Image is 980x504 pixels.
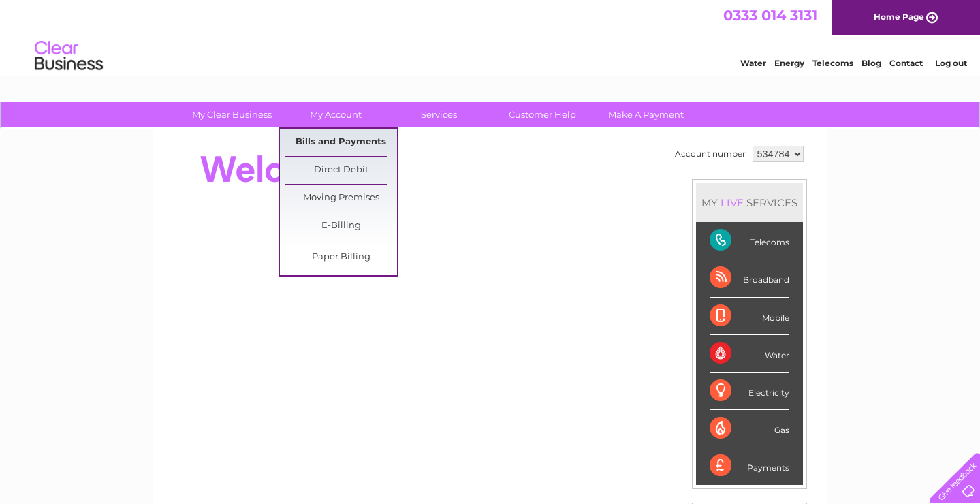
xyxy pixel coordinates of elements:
a: Energy [774,58,804,68]
a: Customer Help [486,102,599,127]
div: LIVE [718,196,746,209]
img: logo.png [34,35,104,77]
a: Contact [889,58,923,68]
a: Log out [935,58,967,68]
a: Services [383,102,495,127]
a: 0333 014 3131 [723,7,817,24]
div: Water [710,335,789,373]
td: Account number [671,142,749,166]
a: My Account [279,102,392,127]
a: Blog [862,58,881,68]
a: Telecoms [812,58,853,68]
a: Water [740,58,766,68]
a: E-Billing [285,212,397,240]
a: My Clear Business [176,102,288,127]
div: Clear Business is a trading name of Verastar Limited (registered in [GEOGRAPHIC_DATA] No. 3667643... [169,7,812,66]
a: Paper Billing [285,244,397,271]
div: Payments [710,447,789,484]
a: Direct Debit [285,157,397,184]
div: Telecoms [710,222,789,259]
a: Bills and Payments [285,129,397,156]
a: Moving Premises [285,185,397,212]
div: Electricity [710,373,789,410]
div: Gas [710,410,789,447]
div: Broadband [710,259,789,297]
div: Mobile [710,298,789,335]
a: Make A Payment [590,102,702,127]
div: MY SERVICES [696,183,803,222]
